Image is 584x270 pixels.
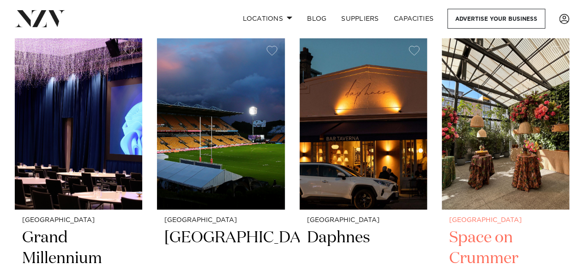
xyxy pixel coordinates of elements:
[15,10,65,27] img: nzv-logo.png
[164,217,277,224] small: [GEOGRAPHIC_DATA]
[449,217,562,224] small: [GEOGRAPHIC_DATA]
[22,217,135,224] small: [GEOGRAPHIC_DATA]
[300,9,334,29] a: BLOG
[307,217,420,224] small: [GEOGRAPHIC_DATA]
[300,38,427,210] img: Exterior of Daphnes in Ponsonby
[235,9,300,29] a: Locations
[386,9,441,29] a: Capacities
[334,9,386,29] a: SUPPLIERS
[447,9,545,29] a: Advertise your business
